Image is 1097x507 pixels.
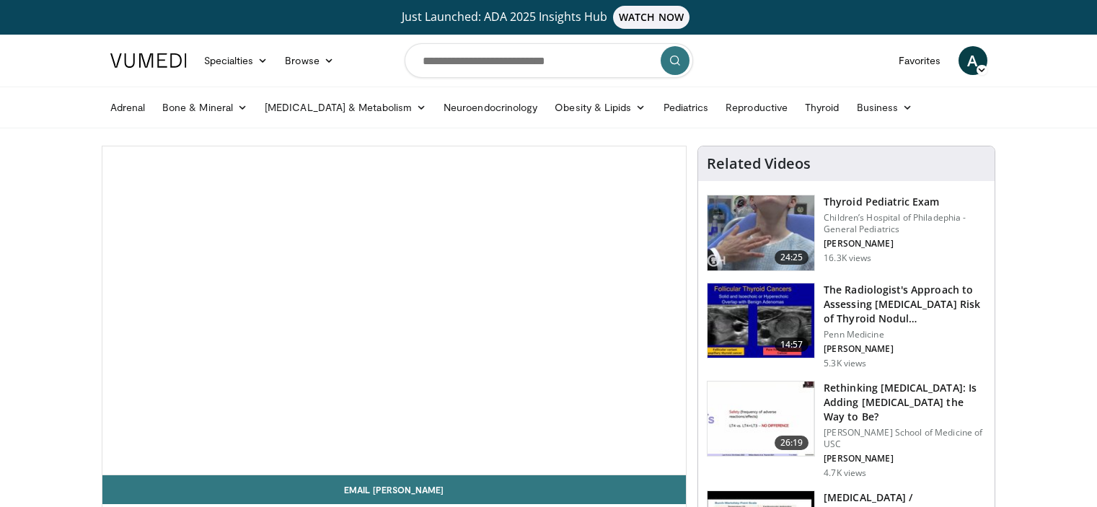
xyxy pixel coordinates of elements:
h3: The Radiologist's Approach to Assessing [MEDICAL_DATA] Risk of Thyroid Nodul… [824,283,986,326]
p: 5.3K views [824,358,866,369]
p: 4.7K views [824,467,866,479]
input: Search topics, interventions [405,43,693,78]
img: VuMedi Logo [110,53,187,68]
a: Specialties [195,46,277,75]
a: Thyroid [796,93,848,122]
a: Email [PERSON_NAME] [102,475,687,504]
a: Neuroendocrinology [435,93,546,122]
a: [MEDICAL_DATA] & Metabolism [256,93,435,122]
a: Browse [276,46,343,75]
a: Bone & Mineral [154,93,256,122]
span: 24:25 [775,250,809,265]
a: A [959,46,987,75]
p: [PERSON_NAME] [824,343,986,355]
a: 26:19 Rethinking [MEDICAL_DATA]: Is Adding [MEDICAL_DATA] the Way to Be? [PERSON_NAME] School of ... [707,381,986,479]
a: Pediatrics [655,93,718,122]
a: Obesity & Lipids [546,93,654,122]
span: WATCH NOW [613,6,690,29]
p: [PERSON_NAME] School of Medicine of USC [824,427,986,450]
p: 16.3K views [824,252,871,264]
p: [PERSON_NAME] [824,238,986,250]
img: 83a0fbab-8392-4dd6-b490-aa2edb68eb86.150x105_q85_crop-smart_upscale.jpg [708,382,814,457]
a: Favorites [890,46,950,75]
h3: Thyroid Pediatric Exam [824,195,986,209]
p: Penn Medicine [824,329,986,340]
h3: Rethinking [MEDICAL_DATA]: Is Adding [MEDICAL_DATA] the Way to Be? [824,381,986,424]
a: Business [848,93,922,122]
img: 576742cb-950f-47b1-b49b-8023242b3cfa.150x105_q85_crop-smart_upscale.jpg [708,195,814,270]
video-js: Video Player [102,146,687,475]
p: [PERSON_NAME] [824,453,986,464]
span: 14:57 [775,338,809,352]
a: Reproductive [717,93,796,122]
p: Children’s Hospital of Philadephia - General Pediatrics [824,212,986,235]
img: 64bf5cfb-7b6d-429f-8d89-8118f524719e.150x105_q85_crop-smart_upscale.jpg [708,283,814,358]
a: Just Launched: ADA 2025 Insights HubWATCH NOW [113,6,985,29]
h4: Related Videos [707,155,811,172]
a: 24:25 Thyroid Pediatric Exam Children’s Hospital of Philadephia - General Pediatrics [PERSON_NAME... [707,195,986,271]
a: Adrenal [102,93,154,122]
a: 14:57 The Radiologist's Approach to Assessing [MEDICAL_DATA] Risk of Thyroid Nodul… Penn Medicine... [707,283,986,369]
span: 26:19 [775,436,809,450]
